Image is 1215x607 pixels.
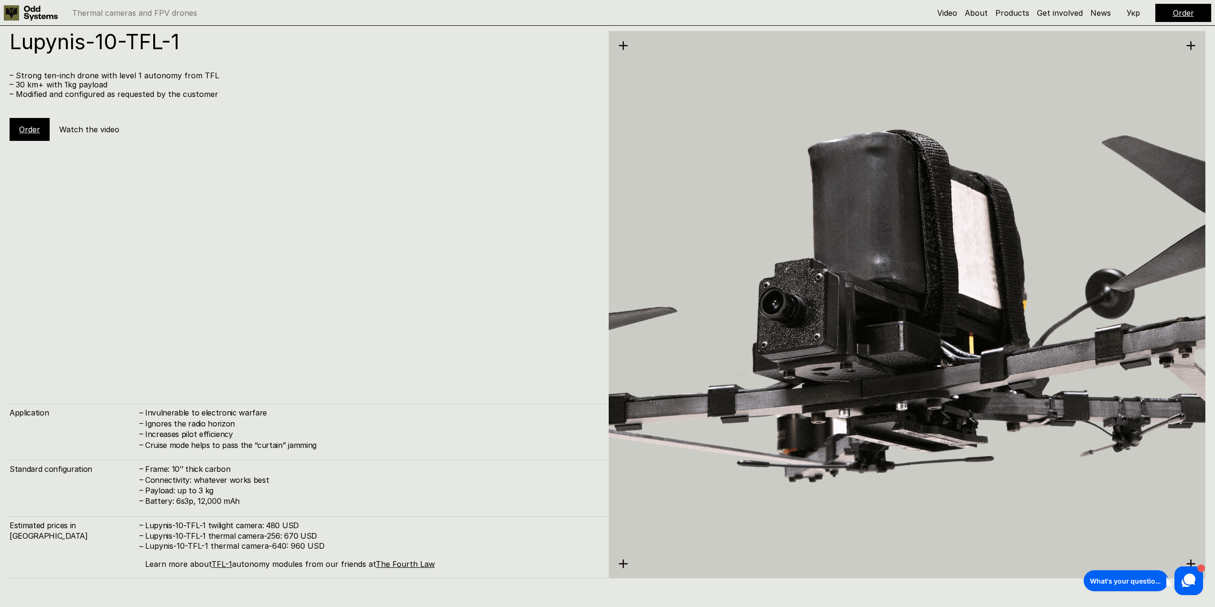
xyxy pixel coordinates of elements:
[965,8,988,18] a: About
[145,418,597,429] h4: Ignores the radio horizon
[59,124,119,135] h5: Watch the video
[139,495,143,506] h4: –
[145,464,597,474] h4: Frame: 10’’ thick carbon
[1173,8,1194,18] a: Order
[145,531,597,541] h4: Lupynis-10-TFL-1 thermal camera-256: 670 USD
[139,541,143,551] h4: –
[139,520,143,530] h4: –
[10,90,597,99] p: – Modified and configured as requested by the customer
[145,407,597,418] h4: Invulnerable to electronic warfare
[145,429,597,439] h4: Increases pilot efficiency
[139,474,143,484] h4: –
[139,428,143,439] h4: –
[72,9,197,17] p: Thermal cameras and FPV drones
[10,31,597,52] h1: Lupynis-10-TFL-1
[139,418,143,428] h4: –
[145,542,597,569] p: Lupynis-10-TFL-1 thermal camera-640: 960 USD Learn more about autonomy modules from our friends at
[139,485,143,495] h4: –
[145,496,597,506] h4: Battery: 6s3p, 12,000 mAh
[1127,9,1140,17] p: Укр
[139,530,143,541] h4: –
[139,407,143,417] h4: –
[145,440,597,450] h4: Cruise mode helps to pass the “curtain” jamming
[145,485,597,496] h4: Payload: up to 3 kg
[139,439,143,450] h4: –
[10,464,138,474] h4: Standard configuration
[10,80,597,89] p: – 30 km+ with 1kg payload
[10,520,138,542] h4: Estimated prices in [GEOGRAPHIC_DATA]
[1081,564,1205,597] iframe: HelpCrunch
[1037,8,1083,18] a: Get involved
[937,8,957,18] a: Video
[139,463,143,474] h4: –
[995,8,1029,18] a: Products
[10,407,138,418] h4: Application
[145,520,597,531] h4: Lupynis-10-TFL-1 twilight camera: 480 USD
[1090,8,1111,18] a: News
[376,559,435,569] a: The Fourth Law
[145,475,597,485] h4: Connectivity: whatever works best
[19,125,40,134] a: Order
[10,71,597,80] p: – Strong ten-inch drone with level 1 autonomy from TFL
[211,559,232,569] a: TFL-1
